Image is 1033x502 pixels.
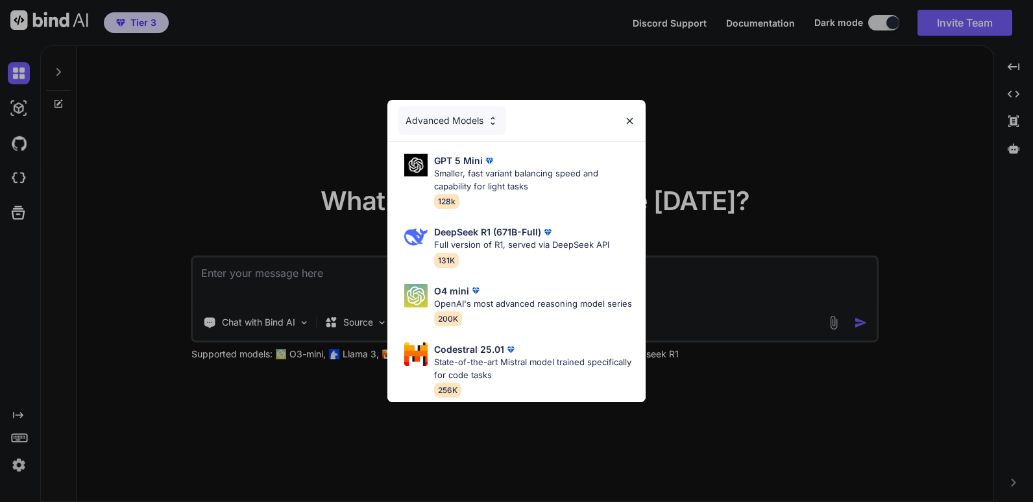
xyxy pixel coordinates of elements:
img: Pick Models [404,342,428,366]
div: Advanced Models [398,106,506,135]
p: GPT 5 Mini [434,154,483,167]
span: 256K [434,383,461,398]
img: Pick Models [404,225,428,248]
img: premium [541,226,554,239]
span: 200K [434,311,462,326]
img: premium [483,154,496,167]
img: Pick Models [487,115,498,126]
img: premium [469,284,482,297]
span: 128k [434,194,459,209]
p: Smaller, fast variant balancing speed and capability for light tasks [434,167,635,193]
img: premium [504,343,517,356]
img: Pick Models [404,284,428,307]
p: State-of-the-art Mistral model trained specifically for code tasks [434,356,635,381]
img: Pick Models [404,154,428,176]
img: close [624,115,635,126]
span: 131K [434,253,459,268]
p: Codestral 25.01 [434,342,504,356]
p: OpenAI's most advanced reasoning model series [434,298,632,311]
p: Full version of R1, served via DeepSeek API [434,239,609,252]
p: O4 mini [434,284,469,298]
p: DeepSeek R1 (671B-Full) [434,225,541,239]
